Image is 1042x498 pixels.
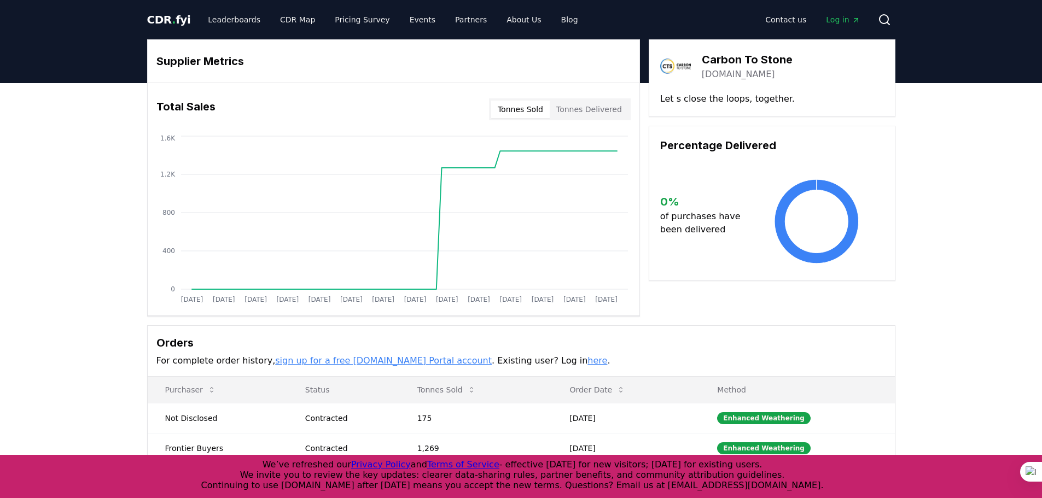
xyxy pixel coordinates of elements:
button: Tonnes Sold [409,379,485,401]
h3: Supplier Metrics [156,53,631,69]
tspan: 0 [171,285,175,293]
button: Order Date [561,379,634,401]
div: Contracted [305,443,391,454]
tspan: [DATE] [276,296,299,303]
td: [DATE] [552,403,700,433]
div: Contracted [305,413,391,424]
h3: Carbon To Stone [702,51,793,68]
tspan: 1.2K [160,171,176,178]
tspan: [DATE] [212,296,235,303]
div: Enhanced Weathering [717,412,811,424]
nav: Main [756,10,869,30]
a: Pricing Survey [326,10,398,30]
td: Not Disclosed [148,403,288,433]
a: Contact us [756,10,815,30]
tspan: [DATE] [372,296,394,303]
p: For complete order history, . Existing user? Log in . [156,354,886,367]
a: Events [401,10,444,30]
tspan: 400 [162,247,175,255]
tspan: [DATE] [435,296,458,303]
button: Tonnes Sold [491,101,550,118]
td: [DATE] [552,433,700,463]
button: Purchaser [156,379,225,401]
a: [DOMAIN_NAME] [702,68,775,81]
h3: 0 % [660,194,749,210]
a: here [587,355,607,366]
td: Frontier Buyers [148,433,288,463]
tspan: [DATE] [308,296,330,303]
p: Method [708,384,886,395]
p: Let s close the loops, together. [660,92,884,106]
tspan: [DATE] [340,296,363,303]
td: 1,269 [400,433,552,463]
span: . [172,13,176,26]
a: sign up for a free [DOMAIN_NAME] Portal account [275,355,492,366]
a: About Us [498,10,550,30]
button: Tonnes Delivered [550,101,628,118]
tspan: [DATE] [181,296,203,303]
tspan: [DATE] [531,296,554,303]
a: CDR Map [271,10,324,30]
tspan: [DATE] [563,296,586,303]
tspan: [DATE] [595,296,618,303]
img: Carbon To Stone-logo [660,51,691,81]
tspan: [DATE] [245,296,267,303]
h3: Total Sales [156,98,216,120]
div: Enhanced Weathering [717,442,811,454]
a: Leaderboards [199,10,269,30]
tspan: [DATE] [468,296,490,303]
span: CDR fyi [147,13,191,26]
td: 175 [400,403,552,433]
h3: Percentage Delivered [660,137,884,154]
a: Log in [817,10,869,30]
tspan: [DATE] [404,296,426,303]
tspan: 800 [162,209,175,216]
p: of purchases have been delivered [660,210,749,236]
a: CDR.fyi [147,12,191,27]
nav: Main [199,10,586,30]
tspan: 1.6K [160,134,176,142]
a: Blog [552,10,587,30]
p: Status [296,384,391,395]
a: Partners [446,10,496,30]
span: Log in [826,14,860,25]
tspan: [DATE] [499,296,522,303]
h3: Orders [156,335,886,351]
